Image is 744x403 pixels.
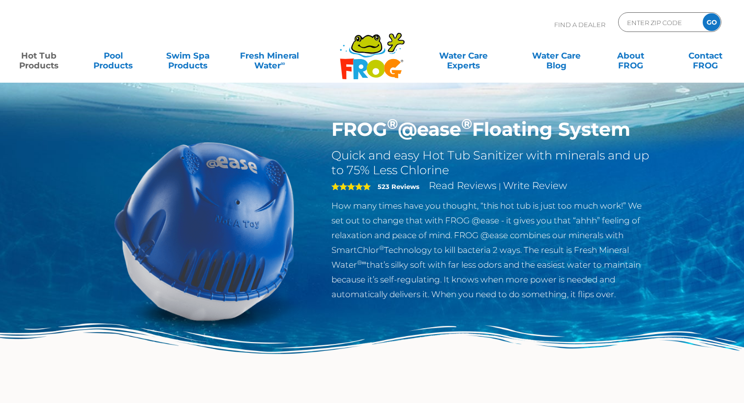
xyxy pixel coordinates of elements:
[10,46,68,65] a: Hot TubProducts
[85,46,143,65] a: PoolProducts
[387,115,398,132] sup: ®
[417,46,510,65] a: Water CareExperts
[331,118,653,141] h1: FROG @ease Floating System
[379,244,384,251] sup: ®
[554,12,605,37] p: Find A Dealer
[234,46,306,65] a: Fresh MineralWater∞
[331,183,371,190] span: 5
[703,13,720,31] input: GO
[429,180,497,191] a: Read Reviews
[334,20,410,80] img: Frog Products Logo
[602,46,660,65] a: AboutFROG
[159,46,217,65] a: Swim SpaProducts
[331,148,653,178] h2: Quick and easy Hot Tub Sanitizer with minerals and up to 75% Less Chlorine
[378,183,419,190] strong: 523 Reviews
[499,182,501,191] span: |
[281,60,285,67] sup: ∞
[92,118,317,343] img: hot-tub-product-atease-system.png
[527,46,585,65] a: Water CareBlog
[461,115,472,132] sup: ®
[676,46,734,65] a: ContactFROG
[331,198,653,302] p: How many times have you thought, “this hot tub is just too much work!” We set out to change that ...
[357,259,366,266] sup: ®∞
[503,180,567,191] a: Write Review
